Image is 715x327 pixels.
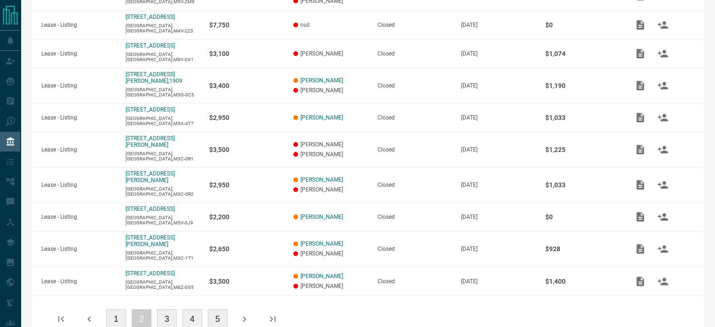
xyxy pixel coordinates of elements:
p: $3,500 [209,146,284,153]
p: $1,400 [545,278,620,285]
span: Add / View Documents [629,21,652,28]
p: $3,100 [209,50,284,57]
div: Closed [377,50,452,57]
p: Lease - Listing [41,22,116,28]
a: [PERSON_NAME] [300,77,343,84]
span: Add / View Documents [629,213,652,220]
p: [DATE] [461,182,536,188]
p: Lease - Listing [41,146,116,153]
a: [STREET_ADDRESS] [126,106,175,113]
p: [GEOGRAPHIC_DATA],[GEOGRAPHIC_DATA],M3C-0R1 [126,151,200,161]
div: Closed [377,146,452,153]
div: Closed [377,278,452,285]
span: Match Clients [652,146,674,152]
p: Lease - Listing [41,278,116,285]
p: [DATE] [461,50,536,57]
p: Lease - Listing [41,182,116,188]
p: $7,750 [209,21,284,29]
span: Match Clients [652,21,674,28]
p: $2,950 [209,181,284,189]
a: [STREET_ADDRESS][PERSON_NAME] [126,170,175,183]
p: $1,190 [545,82,620,89]
p: [GEOGRAPHIC_DATA],[GEOGRAPHIC_DATA],M8Z-0G5 [126,279,200,290]
div: Closed [377,214,452,220]
a: [PERSON_NAME] [300,273,343,279]
p: [PERSON_NAME] [293,151,368,158]
p: [DATE] [461,146,536,153]
span: Add / View Documents [629,146,652,152]
p: $3,500 [209,278,284,285]
p: $0 [545,213,620,221]
p: $2,200 [209,213,284,221]
span: Add / View Documents [629,278,652,284]
span: Match Clients [652,50,674,56]
span: Match Clients [652,82,674,88]
p: $2,650 [209,245,284,253]
p: [GEOGRAPHIC_DATA],[GEOGRAPHIC_DATA],M5A-4T7 [126,116,200,126]
p: $1,033 [545,114,620,121]
a: [STREET_ADDRESS] [126,206,175,212]
a: [PERSON_NAME] [300,176,343,183]
p: [DATE] [461,278,536,285]
p: [DATE] [461,246,536,252]
p: [GEOGRAPHIC_DATA],[GEOGRAPHIC_DATA],M5G-0C5 [126,87,200,97]
div: Closed [377,22,452,28]
a: [STREET_ADDRESS] [126,14,175,20]
span: Match Clients [652,181,674,188]
p: [GEOGRAPHIC_DATA],[GEOGRAPHIC_DATA],M4V-2Z3 [126,23,200,33]
p: [PERSON_NAME] [293,87,368,94]
p: Lease - Listing [41,82,116,89]
p: [GEOGRAPHIC_DATA],[GEOGRAPHIC_DATA],M5V-0J9 [126,215,200,225]
a: [STREET_ADDRESS] [126,270,175,277]
div: Closed [377,114,452,121]
p: null [293,22,368,28]
p: [DATE] [461,114,536,121]
p: [DATE] [461,82,536,89]
p: $0 [545,21,620,29]
p: Lease - Listing [41,114,116,121]
p: [GEOGRAPHIC_DATA],[GEOGRAPHIC_DATA],M3C-0R2 [126,186,200,197]
a: [STREET_ADDRESS][PERSON_NAME],1909 [126,71,182,84]
p: [PERSON_NAME] [293,141,368,148]
div: Closed [377,82,452,89]
p: [GEOGRAPHIC_DATA],[GEOGRAPHIC_DATA],M3C-1T1 [126,250,200,261]
a: [STREET_ADDRESS] [126,42,175,49]
span: Add / View Documents [629,50,652,56]
span: Match Clients [652,114,674,120]
p: $1,074 [545,50,620,57]
span: Add / View Documents [629,82,652,88]
span: Add / View Documents [629,245,652,252]
a: [PERSON_NAME] [300,240,343,247]
p: Lease - Listing [41,50,116,57]
p: $928 [545,245,620,253]
p: [PERSON_NAME] [293,186,368,193]
p: Lease - Listing [41,246,116,252]
div: Closed [377,246,452,252]
p: [GEOGRAPHIC_DATA],[GEOGRAPHIC_DATA],M8Y-0A1 [126,52,200,62]
p: Lease - Listing [41,214,116,220]
p: [DATE] [461,22,536,28]
div: Closed [377,182,452,188]
p: [PERSON_NAME] [293,50,368,57]
p: $3,400 [209,82,284,89]
a: [PERSON_NAME] [300,114,343,121]
p: [PERSON_NAME] [293,250,368,257]
a: [PERSON_NAME] [300,214,343,220]
a: [STREET_ADDRESS][PERSON_NAME] [126,135,175,148]
p: [PERSON_NAME] [293,283,368,289]
p: $1,225 [545,146,620,153]
a: [STREET_ADDRESS][PERSON_NAME] [126,234,175,247]
span: Match Clients [652,245,674,252]
span: Add / View Documents [629,114,652,120]
p: $1,033 [545,181,620,189]
span: Match Clients [652,213,674,220]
